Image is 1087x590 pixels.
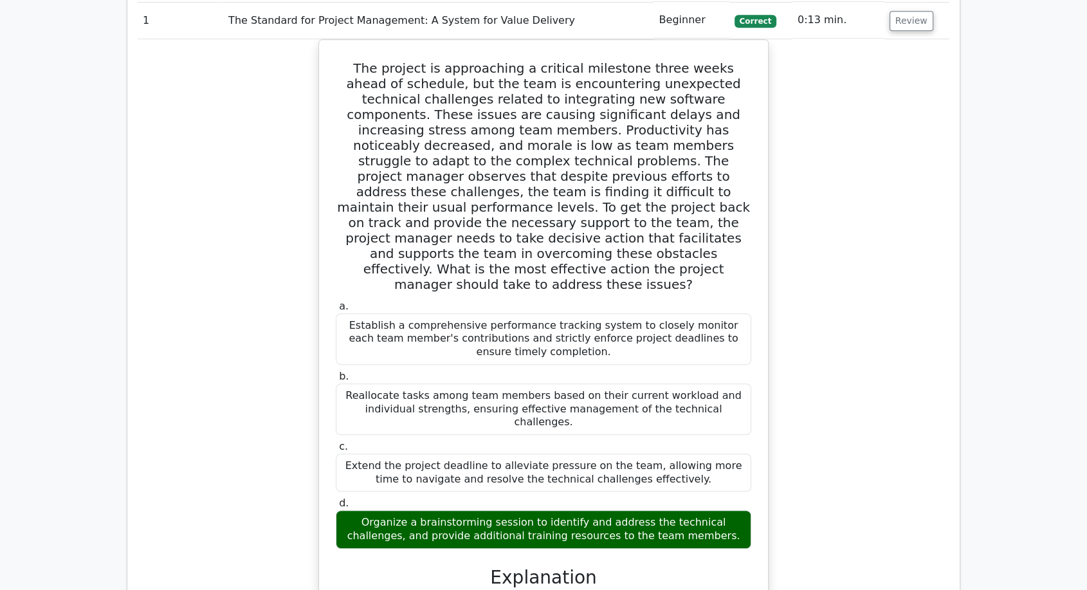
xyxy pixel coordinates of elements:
[336,510,751,549] div: Organize a brainstorming session to identify and address the technical challenges, and provide ad...
[735,15,776,28] span: Correct
[334,60,753,292] h5: The project is approaching a critical milestone three weeks ahead of schedule, but the team is en...
[339,300,349,312] span: a.
[336,454,751,492] div: Extend the project deadline to alleviate pressure on the team, allowing more time to navigate and...
[343,567,744,589] h3: Explanation
[653,2,729,39] td: Beginner
[336,313,751,365] div: Establish a comprehensive performance tracking system to closely monitor each team member's contr...
[792,2,884,39] td: 0:13 min.
[339,497,349,509] span: d.
[223,2,653,39] td: The Standard for Project Management: A System for Value Delivery
[336,383,751,435] div: Reallocate tasks among team members based on their current workload and individual strengths, ens...
[138,2,223,39] td: 1
[339,370,349,382] span: b.
[339,440,348,452] span: c.
[890,11,933,31] button: Review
